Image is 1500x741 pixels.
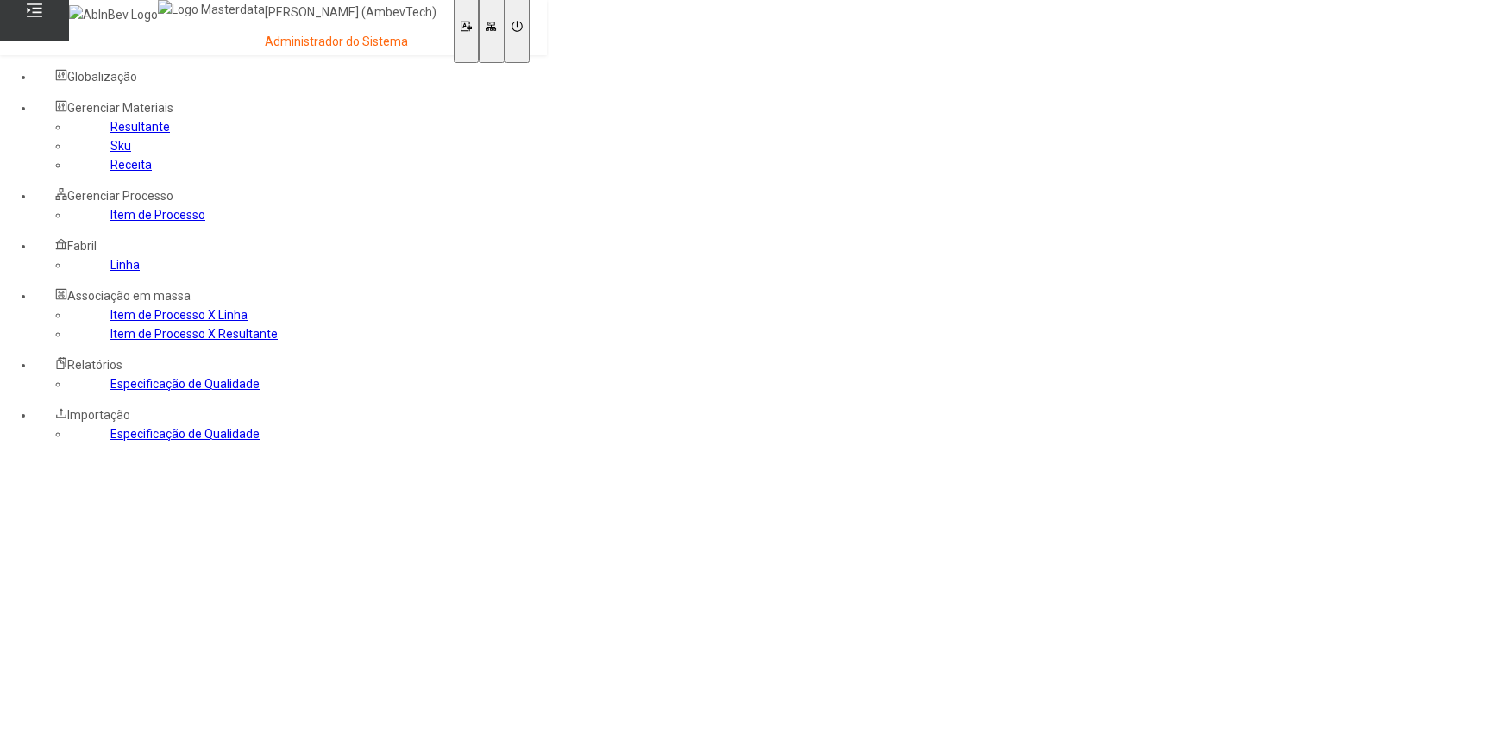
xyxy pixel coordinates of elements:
[110,327,278,341] a: Item de Processo X Resultante
[67,70,137,84] span: Globalização
[67,358,122,372] span: Relatórios
[67,239,97,253] span: Fabril
[69,5,158,24] img: AbInBev Logo
[110,139,131,153] a: Sku
[110,377,260,391] a: Especificação de Qualidade
[110,158,152,172] a: Receita
[110,258,140,272] a: Linha
[110,120,170,134] a: Resultante
[110,427,260,441] a: Especificação de Qualidade
[265,34,436,51] p: Administrador do Sistema
[110,208,205,222] a: Item de Processo
[67,289,191,303] span: Associação em massa
[67,408,130,422] span: Importação
[67,101,173,115] span: Gerenciar Materiais
[110,308,248,322] a: Item de Processo X Linha
[67,189,173,203] span: Gerenciar Processo
[265,4,436,22] p: [PERSON_NAME] (AmbevTech)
